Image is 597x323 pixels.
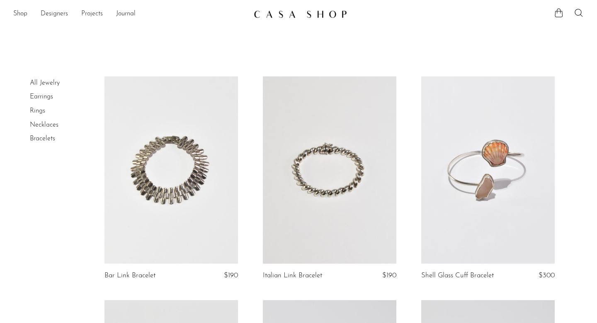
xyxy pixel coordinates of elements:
[13,7,247,21] ul: NEW HEADER MENU
[539,272,555,279] span: $300
[263,272,322,279] a: Italian Link Bracelet
[224,272,238,279] span: $190
[41,9,68,20] a: Designers
[13,9,27,20] a: Shop
[116,9,136,20] a: Journal
[30,122,58,128] a: Necklaces
[30,93,53,100] a: Earrings
[13,7,247,21] nav: Desktop navigation
[421,272,494,279] a: Shell Glass Cuff Bracelet
[30,80,60,86] a: All Jewelry
[81,9,103,20] a: Projects
[104,272,155,279] a: Bar Link Bracelet
[30,135,55,142] a: Bracelets
[30,108,45,114] a: Rings
[382,272,396,279] span: $190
